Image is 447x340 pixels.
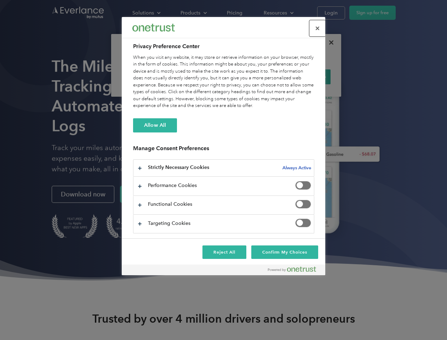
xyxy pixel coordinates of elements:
[310,21,325,36] button: Close
[122,17,325,275] div: Privacy Preference Center
[133,118,177,132] button: Allow All
[122,17,325,275] div: Preference center
[133,42,314,51] h2: Privacy Preference Center
[251,245,318,259] button: Confirm My Choices
[202,245,246,259] button: Reject All
[133,54,314,109] div: When you visit any website, it may store or retrieve information on your browser, mostly in the f...
[132,21,175,35] div: Everlance
[133,145,314,156] h3: Manage Consent Preferences
[268,266,316,272] img: Powered by OneTrust Opens in a new Tab
[132,24,175,31] img: Everlance
[268,266,322,275] a: Powered by OneTrust Opens in a new Tab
